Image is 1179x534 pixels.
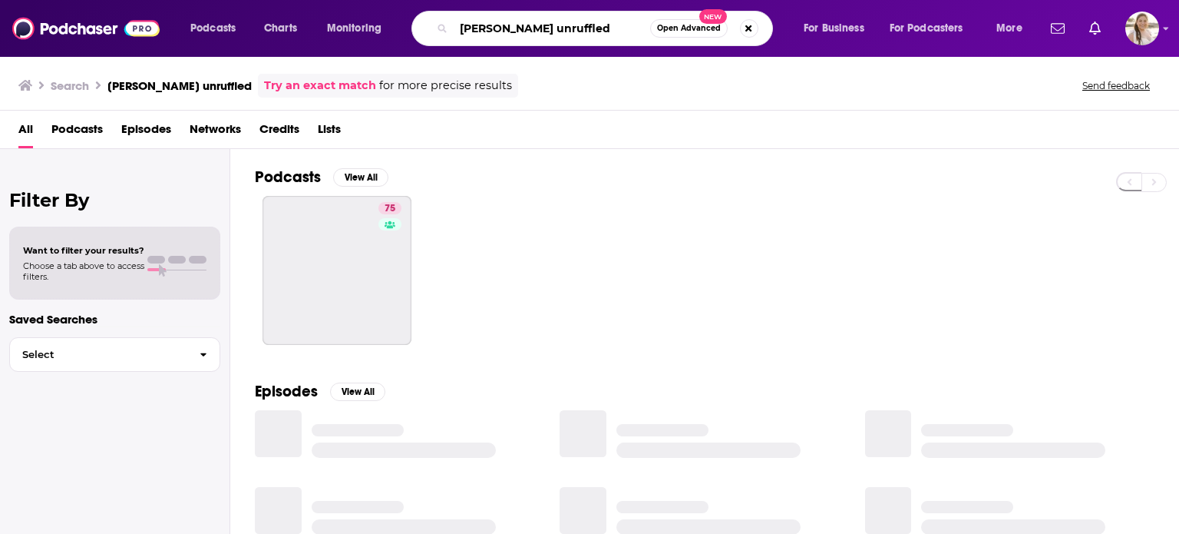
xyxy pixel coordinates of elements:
button: Open AdvancedNew [650,19,728,38]
span: Podcasts [190,18,236,39]
span: Charts [264,18,297,39]
span: Open Advanced [657,25,721,32]
span: New [699,9,727,24]
input: Search podcasts, credits, & more... [454,16,650,41]
a: PodcastsView All [255,167,388,187]
a: Show notifications dropdown [1083,15,1107,41]
button: View All [330,383,385,401]
span: For Business [804,18,864,39]
button: Select [9,337,220,372]
h3: Search [51,78,89,93]
h2: Podcasts [255,167,321,187]
h2: Episodes [255,382,318,401]
button: open menu [793,16,883,41]
button: Send feedback [1078,79,1154,92]
span: Monitoring [327,18,381,39]
button: View All [333,168,388,187]
button: open menu [316,16,401,41]
span: Select [10,350,187,360]
div: Search podcasts, credits, & more... [426,11,788,46]
span: for more precise results [379,77,512,95]
span: More [996,18,1022,39]
a: Credits [259,117,299,148]
button: open menu [880,16,986,41]
a: EpisodesView All [255,382,385,401]
a: 75 [263,196,411,345]
button: Show profile menu [1125,12,1159,45]
h3: [PERSON_NAME] unruffled [107,78,252,93]
a: Show notifications dropdown [1045,15,1071,41]
span: Choose a tab above to access filters. [23,260,144,282]
button: open menu [180,16,256,41]
span: 75 [385,201,395,217]
img: Podchaser - Follow, Share and Rate Podcasts [12,14,160,43]
img: User Profile [1125,12,1159,45]
a: Try an exact match [264,77,376,95]
span: Logged in as acquavie [1125,12,1159,45]
a: Podcasts [51,117,103,148]
a: 75 [378,202,401,214]
a: Networks [190,117,241,148]
a: All [18,117,33,148]
span: Want to filter your results? [23,245,144,256]
span: For Podcasters [890,18,963,39]
p: Saved Searches [9,312,220,327]
button: open menu [986,16,1042,41]
a: Episodes [121,117,171,148]
h2: Filter By [9,189,220,211]
a: Charts [254,16,306,41]
a: Lists [318,117,341,148]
